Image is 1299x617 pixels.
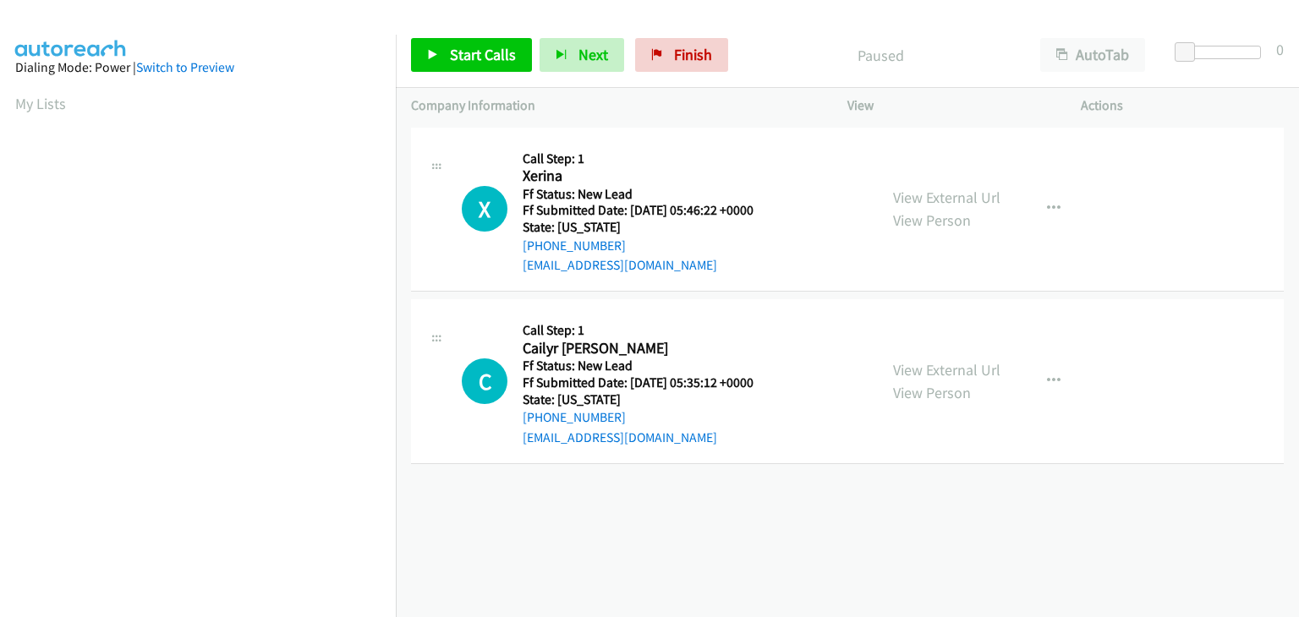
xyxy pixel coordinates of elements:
[523,429,717,445] a: [EMAIL_ADDRESS][DOMAIN_NAME]
[15,94,66,113] a: My Lists
[751,44,1010,67] p: Paused
[523,409,626,425] a: [PHONE_NUMBER]
[523,391,775,408] h5: State: [US_STATE]
[450,45,516,64] span: Start Calls
[578,45,608,64] span: Next
[523,219,775,236] h5: State: [US_STATE]
[523,238,626,254] a: [PHONE_NUMBER]
[1040,38,1145,72] button: AutoTab
[674,45,712,64] span: Finish
[136,59,234,75] a: Switch to Preview
[1183,46,1261,59] div: Delay between calls (in seconds)
[540,38,624,72] button: Next
[523,322,775,339] h5: Call Step: 1
[462,358,507,404] h1: C
[893,188,1000,207] a: View External Url
[635,38,728,72] a: Finish
[847,96,1050,116] p: View
[523,150,775,167] h5: Call Step: 1
[1081,96,1284,116] p: Actions
[1276,38,1284,61] div: 0
[893,360,1000,379] a: View External Url
[462,186,507,232] div: The call is yet to be attempted
[411,96,817,116] p: Company Information
[462,186,507,232] h1: X
[15,57,381,78] div: Dialing Mode: Power |
[893,383,971,402] a: View Person
[523,374,775,391] h5: Ff Submitted Date: [DATE] 05:35:12 +0000
[523,358,775,374] h5: Ff Status: New Lead
[523,186,775,203] h5: Ff Status: New Lead
[523,339,775,358] h2: Cailyr [PERSON_NAME]
[523,167,775,186] h2: Xerina
[523,202,775,219] h5: Ff Submitted Date: [DATE] 05:46:22 +0000
[462,358,507,404] div: The call is yet to be attempted
[411,38,532,72] a: Start Calls
[893,210,971,230] a: View Person
[523,257,717,273] a: [EMAIL_ADDRESS][DOMAIN_NAME]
